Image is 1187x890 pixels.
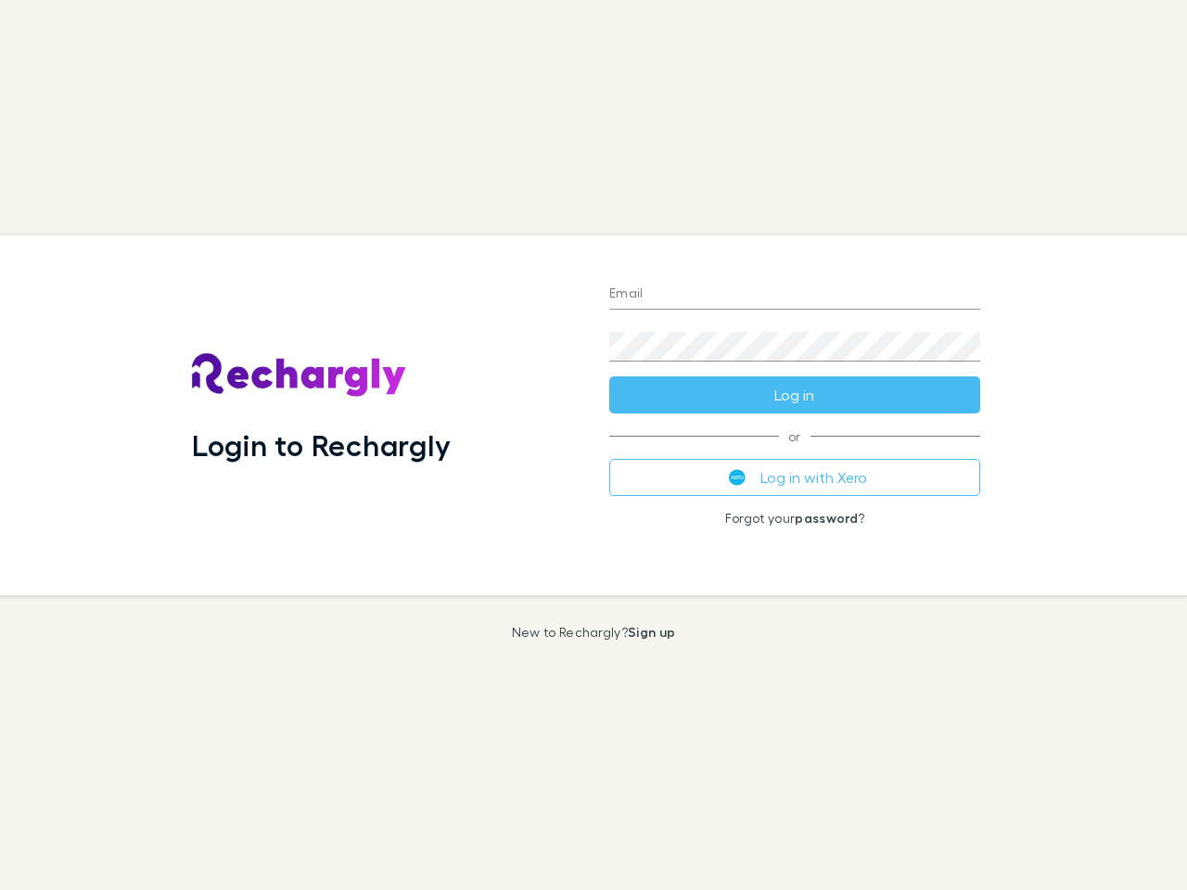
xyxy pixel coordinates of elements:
button: Log in [609,376,980,413]
a: password [795,510,858,526]
button: Log in with Xero [609,459,980,496]
p: New to Rechargly? [512,625,676,640]
p: Forgot your ? [609,511,980,526]
img: Rechargly's Logo [192,353,407,398]
a: Sign up [628,624,675,640]
img: Xero's logo [729,469,746,486]
h1: Login to Rechargly [192,427,451,463]
span: or [609,436,980,437]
